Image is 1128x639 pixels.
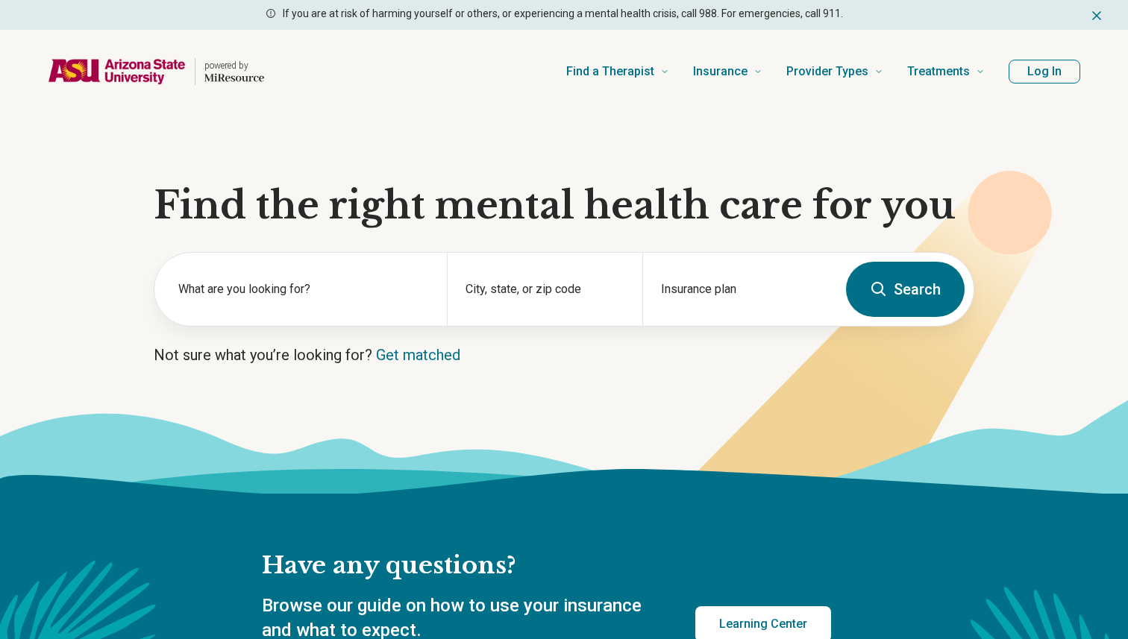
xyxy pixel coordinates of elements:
a: Get matched [376,346,460,364]
a: Home page [48,48,264,95]
button: Log In [1009,60,1080,84]
span: Insurance [693,61,748,82]
p: If you are at risk of harming yourself or others, or experiencing a mental health crisis, call 98... [283,6,843,22]
span: Find a Therapist [566,61,654,82]
button: Search [846,262,965,317]
p: Not sure what you’re looking for? [154,344,974,365]
button: Dismiss [1089,6,1104,24]
a: Find a Therapist [566,42,669,101]
h1: Find the right mental health care for you [154,183,974,228]
h2: Have any questions? [262,550,831,582]
label: What are you looking for? [178,280,429,298]
a: Insurance [693,42,762,101]
span: Provider Types [786,61,868,82]
span: Treatments [907,61,970,82]
a: Treatments [907,42,985,101]
a: Provider Types [786,42,883,101]
p: powered by [204,60,264,72]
